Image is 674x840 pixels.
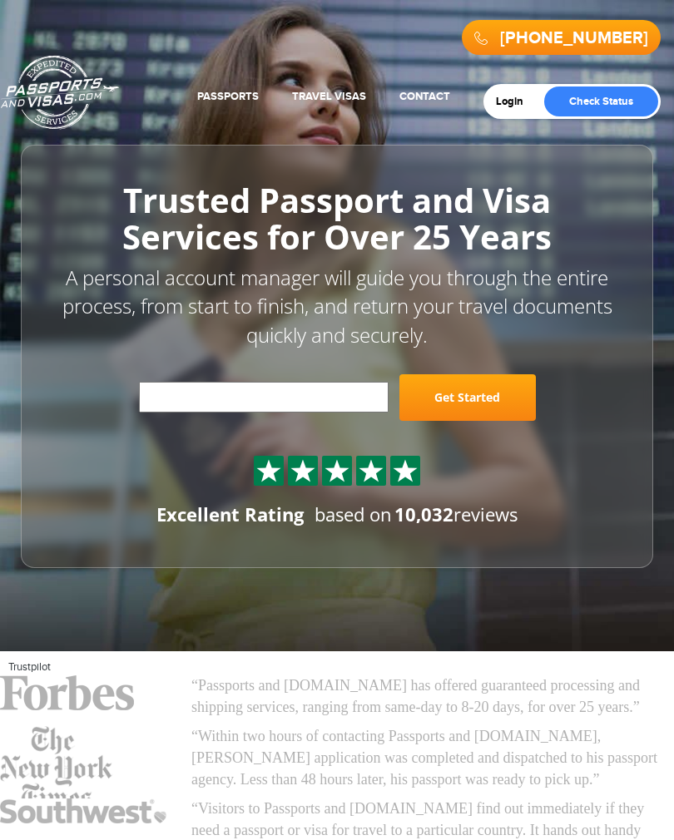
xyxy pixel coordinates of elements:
img: Sprite St [393,458,418,483]
a: Passports [197,90,259,103]
p: A personal account manager will guide you through the entire process, from start to finish, and r... [58,264,616,349]
a: Trustpilot [8,660,51,674]
a: Travel Visas [292,90,366,103]
span: reviews [394,502,518,526]
a: Check Status [544,86,658,116]
span: based on [315,502,392,526]
a: Get Started [399,374,536,421]
p: “Passports and [DOMAIN_NAME] has offered guaranteed processing and shipping services, ranging fro... [191,675,666,718]
a: Login [496,95,535,108]
a: Contact [399,90,450,103]
a: [PHONE_NUMBER] [500,28,648,48]
img: Sprite St [359,458,384,483]
img: Sprite St [290,458,315,483]
div: Excellent Rating [156,502,304,527]
h1: Trusted Passport and Visa Services for Over 25 Years [58,182,616,255]
img: Sprite St [325,458,349,483]
p: “Within two hours of contacting Passports and [DOMAIN_NAME], [PERSON_NAME] application was comple... [191,726,666,790]
strong: 10,032 [394,502,453,526]
img: Sprite St [256,458,281,483]
a: Passports & [DOMAIN_NAME] [1,55,119,130]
